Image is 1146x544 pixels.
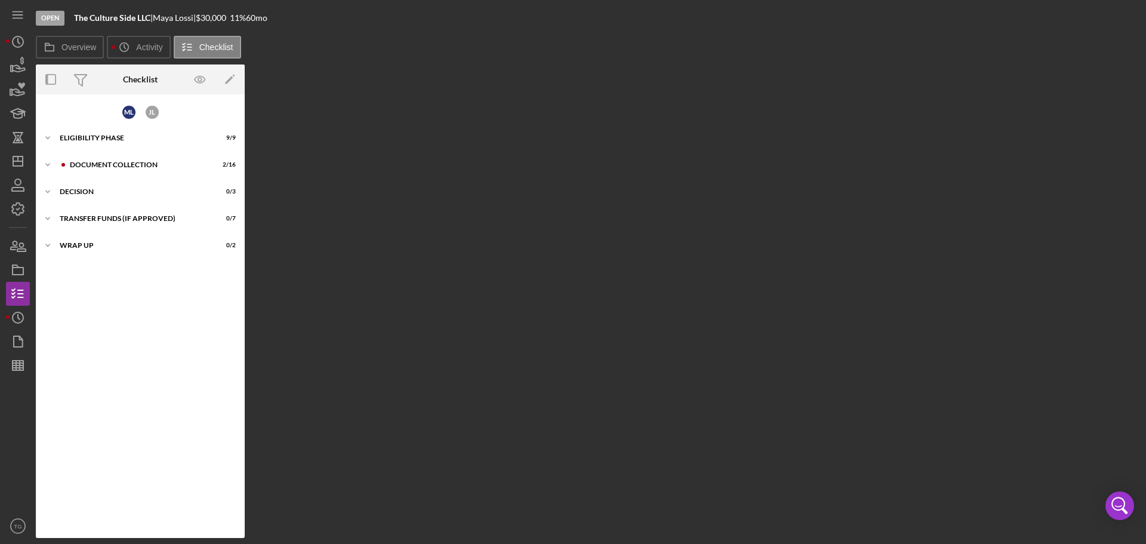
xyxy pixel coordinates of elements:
[74,13,153,23] div: |
[196,13,226,23] span: $30,000
[214,188,236,195] div: 0 / 3
[230,13,246,23] div: 11 %
[214,242,236,249] div: 0 / 2
[36,36,104,59] button: Overview
[1105,491,1134,520] div: Open Intercom Messenger
[136,42,162,52] label: Activity
[214,161,236,168] div: 2 / 16
[107,36,170,59] button: Activity
[60,134,206,142] div: Eligibility Phase
[214,215,236,222] div: 0 / 7
[174,36,241,59] button: Checklist
[74,13,150,23] b: The Culture Side LLC
[60,215,206,222] div: Transfer Funds (If Approved)
[153,13,196,23] div: Maya Lossi |
[6,514,30,538] button: TG
[60,242,206,249] div: Wrap Up
[36,11,64,26] div: Open
[146,106,159,119] div: J L
[70,161,206,168] div: Document Collection
[214,134,236,142] div: 9 / 9
[60,188,206,195] div: Decision
[246,13,267,23] div: 60 mo
[199,42,233,52] label: Checklist
[122,106,135,119] div: M L
[61,42,96,52] label: Overview
[14,523,21,530] text: TG
[123,75,158,84] div: Checklist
